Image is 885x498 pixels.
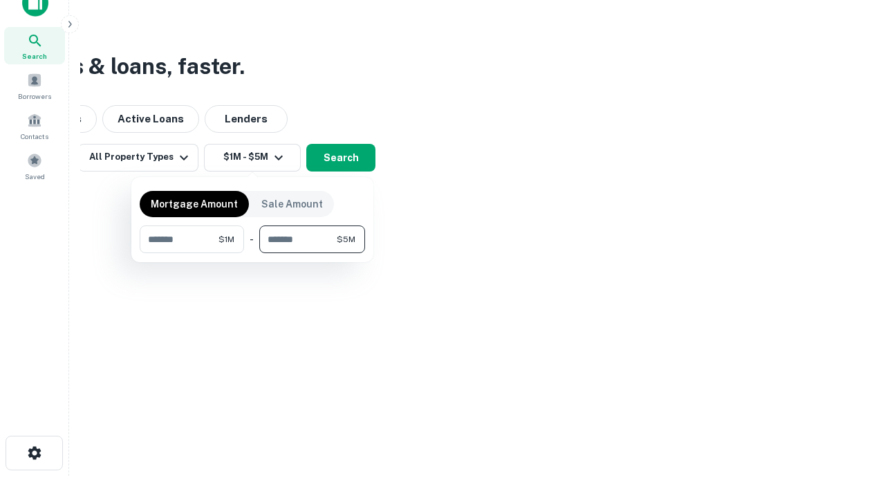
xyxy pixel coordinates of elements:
[261,196,323,212] p: Sale Amount
[151,196,238,212] p: Mortgage Amount
[816,387,885,454] iframe: Chat Widget
[250,225,254,253] div: -
[218,233,234,246] span: $1M
[337,233,355,246] span: $5M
